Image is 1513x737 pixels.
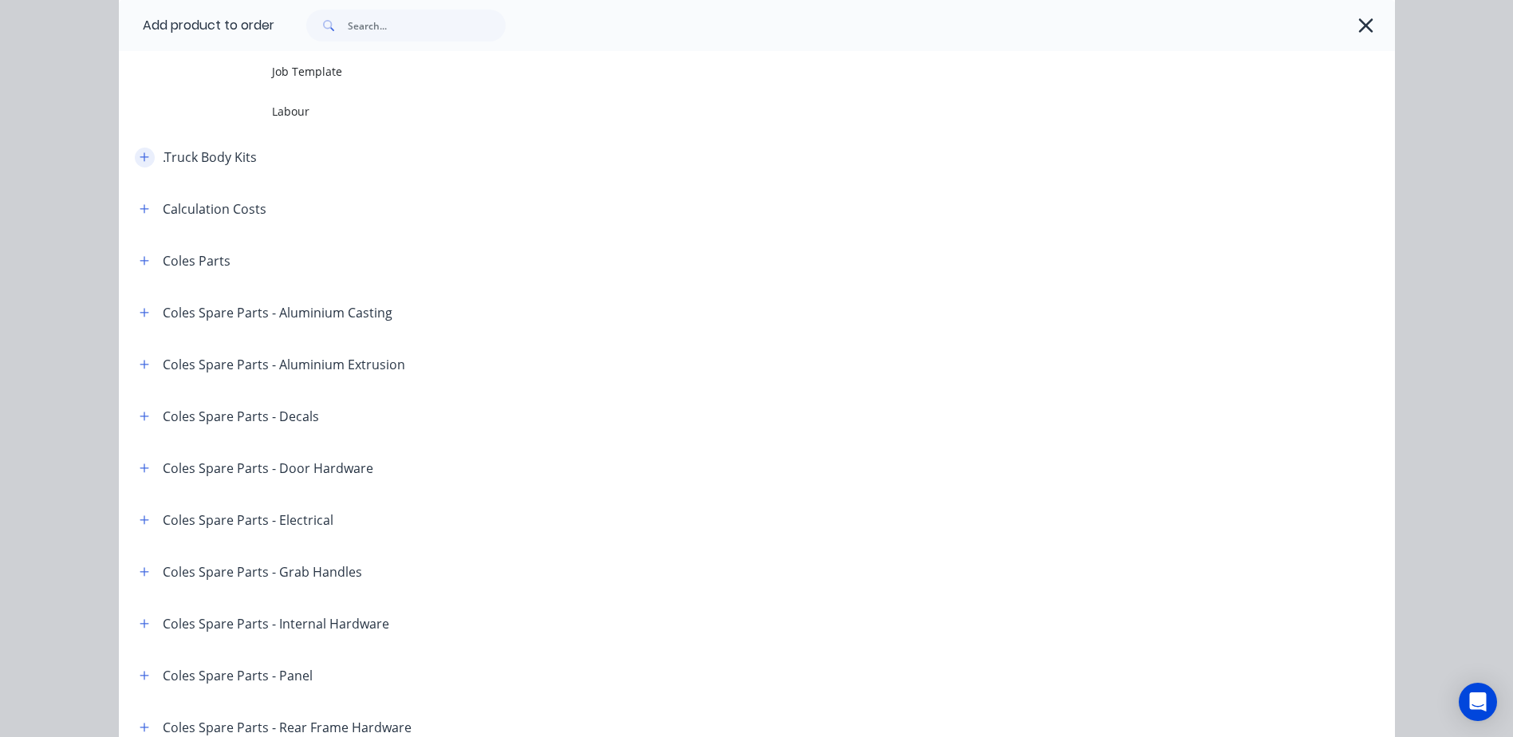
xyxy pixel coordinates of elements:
[163,666,313,685] div: Coles Spare Parts - Panel
[272,63,1170,80] span: Job Template
[163,718,412,737] div: Coles Spare Parts - Rear Frame Hardware
[163,459,373,478] div: Coles Spare Parts - Door Hardware
[1459,683,1497,721] div: Open Intercom Messenger
[163,148,257,167] div: .Truck Body Kits
[163,562,362,581] div: Coles Spare Parts - Grab Handles
[163,199,266,219] div: Calculation Costs
[163,355,405,374] div: Coles Spare Parts - Aluminium Extrusion
[163,303,392,322] div: Coles Spare Parts - Aluminium Casting
[163,510,333,530] div: Coles Spare Parts - Electrical
[348,10,506,41] input: Search...
[272,103,1170,120] span: Labour
[163,614,389,633] div: Coles Spare Parts - Internal Hardware
[163,251,230,270] div: Coles Parts
[163,407,319,426] div: Coles Spare Parts - Decals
